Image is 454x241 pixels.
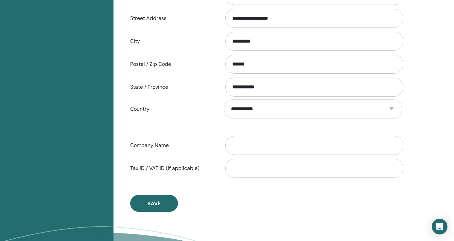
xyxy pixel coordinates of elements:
label: Street Address [125,12,219,25]
span: Save [148,200,161,207]
label: City [125,35,219,47]
label: Tax ID / VAT ID (if applicable) [125,162,219,175]
label: State / Province [125,81,219,93]
label: Company Name [125,139,219,152]
label: Country [125,103,219,115]
div: Open Intercom Messenger [432,219,447,234]
label: Postal / Zip Code [125,58,219,70]
button: Save [130,195,178,212]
